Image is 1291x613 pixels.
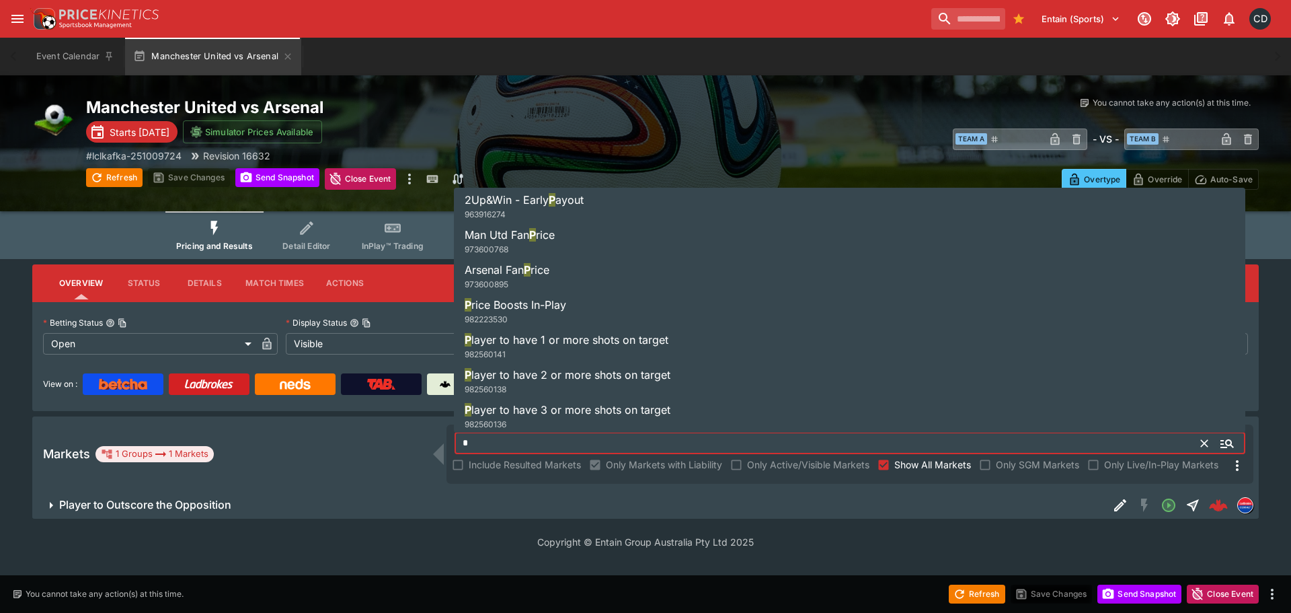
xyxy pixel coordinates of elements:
p: Auto-Save [1210,172,1253,186]
img: lclkafka [1238,498,1253,513]
button: Send Snapshot [1097,585,1181,604]
button: more [1264,586,1280,602]
div: lclkafka [1237,497,1253,513]
span: Arsenal Fan [465,263,524,277]
span: 982560141 [465,349,506,359]
button: Cameron Duffy [1245,4,1275,34]
button: Copy To Clipboard [118,318,127,328]
div: Cameron Duffy [1249,8,1271,30]
button: Refresh [86,168,143,187]
button: Override [1126,169,1188,190]
button: Overview [48,267,114,299]
button: Copy To Clipboard [362,318,371,328]
button: Notifications [1217,7,1241,31]
span: 973600895 [465,279,508,289]
img: PriceKinetics [59,9,159,20]
span: 963916274 [465,209,506,219]
span: rice Boosts In-Play [471,298,566,312]
span: 2Up&Win - Early [465,193,549,207]
button: Clear [1194,433,1215,454]
span: layer to have 2 or more shots on target [471,368,670,382]
span: Detail Editor [282,241,330,251]
button: Close Event [325,168,397,190]
button: Event Calendar [28,38,122,75]
img: logo-cerberus--red.svg [1209,496,1228,515]
span: ayout [555,193,584,207]
span: 982560136 [465,419,506,429]
img: Ladbrokes [184,379,233,390]
h5: Markets [43,446,90,462]
h2: Copy To Clipboard [86,97,672,118]
span: rice [531,263,549,277]
p: Revision 16632 [203,149,270,163]
button: Edit Detail [1108,493,1132,517]
div: 1 Groups 1 Markets [101,446,208,462]
span: P [465,298,471,312]
button: Betting StatusCopy To Clipboard [106,318,115,328]
img: soccer.png [32,97,75,140]
span: Man Utd Fan [465,228,529,242]
p: Display Status [286,317,347,328]
span: P [549,193,555,207]
p: Overtype [1084,172,1120,186]
h6: - VS - [1093,132,1119,146]
span: P [465,368,471,382]
button: Player to Outscore the Opposition [32,492,1108,519]
span: rice [536,228,555,242]
span: Team A [955,133,987,145]
button: Close [1215,431,1239,456]
img: Neds [280,379,310,390]
p: Copy To Clipboard [86,149,182,163]
button: Match Times [235,267,315,299]
span: P [465,333,471,347]
button: Display StatusCopy To Clipboard [350,318,359,328]
button: Select Tenant [1033,8,1128,30]
a: Cerberus [427,373,508,395]
svg: More [1229,458,1245,474]
span: Only Live/In-Play Markets [1104,458,1218,472]
div: Visible [286,333,499,355]
span: P [524,263,531,277]
button: Toggle light/dark mode [1161,7,1185,31]
svg: Open [1161,497,1177,513]
span: Pricing and Results [176,241,253,251]
button: Send Snapshot [235,168,319,187]
button: more [401,168,418,190]
span: Show All Markets [894,458,971,472]
p: Betting Status [43,317,103,328]
span: P [465,403,471,417]
span: Team B [1127,133,1159,145]
button: Straight [1181,493,1205,517]
div: Open [43,333,256,355]
p: You cannot take any action(s) at this time. [26,588,184,600]
h6: Player to Outscore the Opposition [59,498,231,512]
span: Include Resulted Markets [469,458,581,472]
button: Simulator Prices Available [183,120,322,143]
button: Overtype [1062,169,1126,190]
button: Actions [315,267,375,299]
p: Override [1148,172,1182,186]
span: 973600768 [465,244,508,254]
p: You cannot take any action(s) at this time. [1093,97,1251,109]
span: P [529,228,536,242]
span: Only SGM Markets [996,458,1079,472]
button: Close Event [1187,585,1259,604]
div: Event type filters [165,211,1126,259]
img: TabNZ [367,379,395,390]
input: search [931,8,1005,30]
div: a601d18a-4f49-433d-b657-c0ee26296d5f [1209,496,1228,515]
button: Open [1157,493,1181,517]
span: layer to have 1 or more shots on target [471,333,668,347]
button: SGM Disabled [1132,493,1157,517]
button: Details [174,267,235,299]
button: Manchester United vs Arsenal [125,38,301,75]
button: Auto-Save [1188,169,1259,190]
button: Connected to PK [1132,7,1157,31]
a: a601d18a-4f49-433d-b657-c0ee26296d5f [1205,492,1232,519]
p: Starts [DATE] [110,125,169,139]
img: PriceKinetics Logo [30,5,56,32]
span: 982560138 [465,384,506,394]
button: Bookmarks [1008,8,1029,30]
span: 982223530 [465,314,508,324]
span: InPlay™ Trading [362,241,424,251]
